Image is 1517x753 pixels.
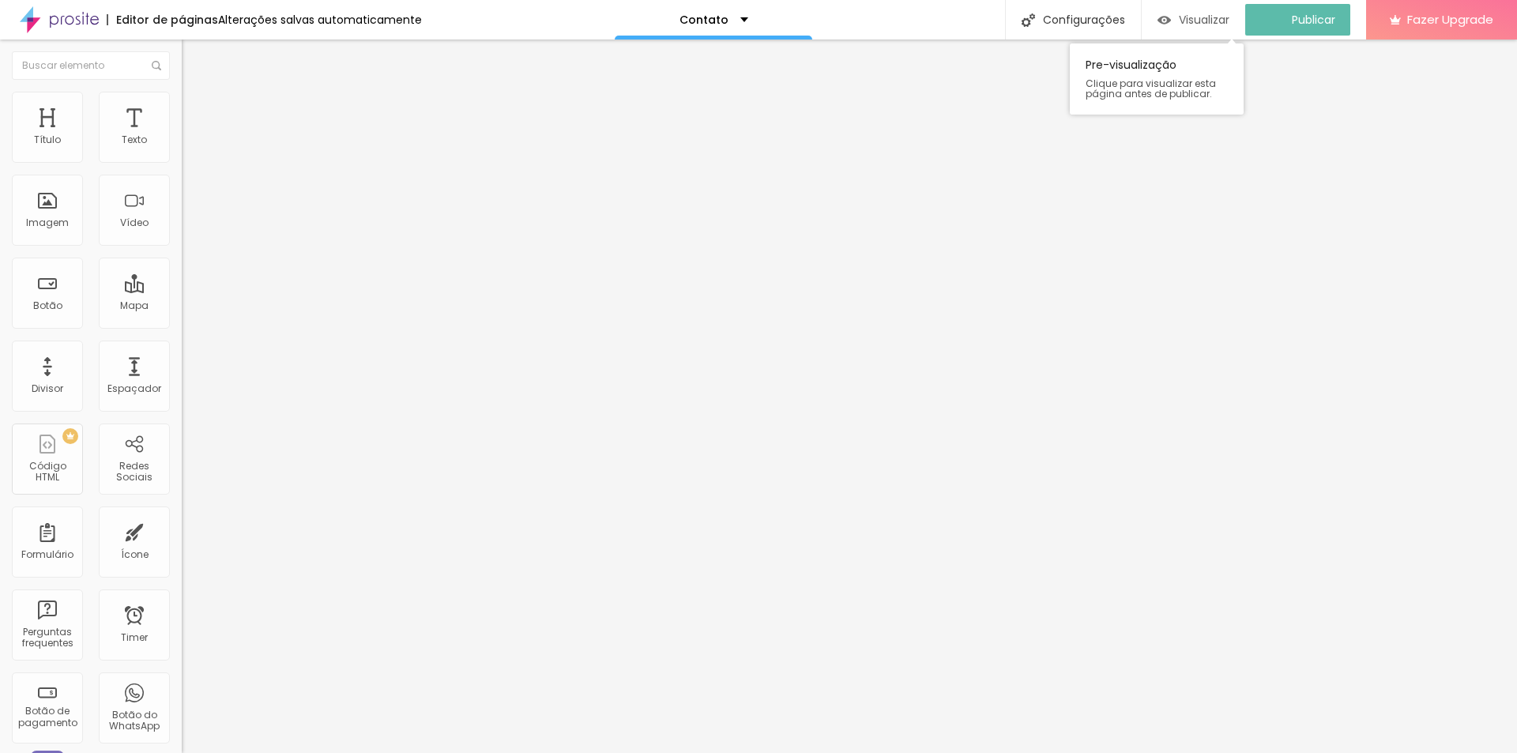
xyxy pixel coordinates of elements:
[218,14,422,25] div: Alterações salvas automaticamente
[107,383,161,394] div: Espaçador
[107,14,218,25] div: Editor de páginas
[182,40,1517,753] iframe: Editor
[120,300,149,311] div: Mapa
[103,461,165,484] div: Redes Sociais
[1142,4,1245,36] button: Visualizar
[16,706,78,729] div: Botão de pagamento
[121,632,148,643] div: Timer
[152,61,161,70] img: Icone
[1158,13,1171,27] img: view-1.svg
[1179,13,1229,26] span: Visualizar
[1292,13,1335,26] span: Publicar
[121,549,149,560] div: Ícone
[1086,78,1228,99] span: Clique para visualizar esta página antes de publicar.
[120,217,149,228] div: Vídeo
[21,549,73,560] div: Formulário
[1022,13,1035,27] img: Icone
[26,217,69,228] div: Imagem
[16,461,78,484] div: Código HTML
[1245,4,1350,36] button: Publicar
[1407,13,1493,26] span: Fazer Upgrade
[33,300,62,311] div: Botão
[679,14,728,25] p: Contato
[1070,43,1244,115] div: Pre-visualização
[32,383,63,394] div: Divisor
[12,51,170,80] input: Buscar elemento
[103,710,165,732] div: Botão do WhatsApp
[16,627,78,649] div: Perguntas frequentes
[34,134,61,145] div: Título
[122,134,147,145] div: Texto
